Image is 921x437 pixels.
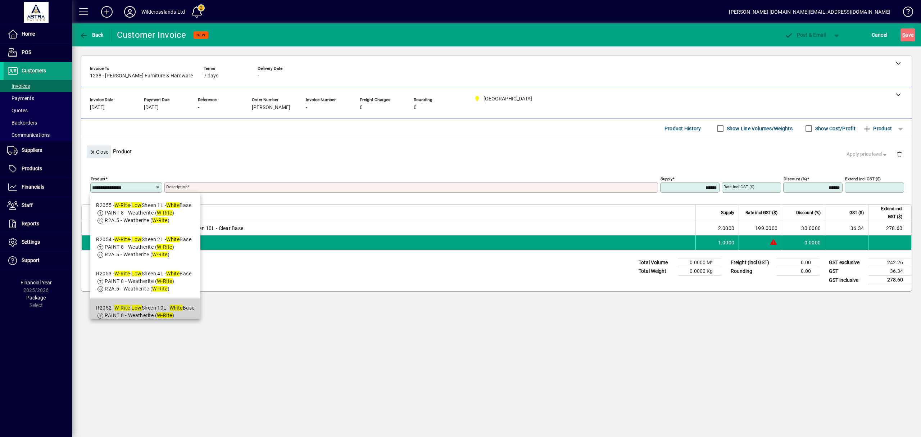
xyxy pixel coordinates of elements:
span: Supply [721,209,734,217]
label: Show Cost/Profit [814,125,856,132]
span: Package [26,295,46,301]
span: Staff [22,202,33,208]
td: 278.60 [868,221,911,235]
em: White [166,236,180,242]
a: Suppliers [4,141,72,159]
app-page-header-button: Close [85,148,113,155]
span: Customers [22,68,46,73]
span: PAINT 8 - Weatherite ( ) [105,278,174,284]
a: Backorders [4,117,72,129]
span: Cancel [872,29,888,41]
mat-label: Extend incl GST ($) [845,176,881,181]
span: S [902,32,905,38]
a: Products [4,160,72,178]
td: 36.34 [868,267,912,276]
a: Communications [4,129,72,141]
a: Invoices [4,80,72,92]
mat-label: Product [91,176,105,181]
app-page-header-button: Back [72,28,112,41]
a: POS [4,44,72,62]
td: GST inclusive [825,276,868,285]
button: Delete [891,145,908,163]
span: Discount (%) [796,209,821,217]
td: Rounding [727,267,776,276]
span: 1238 - [PERSON_NAME] Furniture & Hardware [90,73,193,79]
em: W-Rite [157,312,172,318]
em: Low [131,236,141,242]
mat-option: R2052 - W-Rite - Low Sheen 10L - White Base [90,298,200,333]
em: W-Rite [157,210,172,216]
span: Backorders [7,120,37,126]
span: 0 [414,105,417,111]
em: Low [131,305,141,311]
td: 30.0000 [782,221,825,235]
a: Knowledge Base [898,1,912,25]
span: Back [80,32,104,38]
span: R2A.5 - Weatherite ( ) [105,217,169,223]
td: 0.0000 M³ [678,258,721,267]
td: 278.60 [868,276,912,285]
a: Reports [4,215,72,233]
span: Invoices [7,83,30,89]
span: Suppliers [22,147,42,153]
label: Show Line Volumes/Weights [725,125,793,132]
span: Quotes [7,108,28,113]
span: 2.0000 [718,225,735,232]
em: Low [131,202,141,208]
a: Staff [4,197,72,215]
mat-error: Required [166,193,652,200]
span: Apply price level [847,150,888,158]
mat-label: Discount (%) [784,176,807,181]
button: Close [87,145,111,158]
span: P [797,32,800,38]
span: Financials [22,184,44,190]
span: Product History [664,123,701,134]
div: R2054 - - Sheen 2L - Base [96,236,191,243]
span: ost & Email [784,32,826,38]
div: 199.0000 [743,225,777,232]
button: Product History [662,122,704,135]
em: W-Rite [114,305,130,311]
a: Payments [4,92,72,104]
button: Save [900,28,915,41]
td: Freight (incl GST) [727,258,776,267]
td: Total Weight [635,267,678,276]
td: 242.26 [868,258,912,267]
span: 1.0000 [718,239,735,246]
div: Wildcrosslands Ltd [141,6,185,18]
span: R2A.5 - Weatherite ( ) [105,252,169,257]
span: 0 [360,105,363,111]
a: Support [4,252,72,270]
div: Customer Invoice [117,29,186,41]
mat-label: Rate incl GST ($) [723,184,754,189]
mat-option: R2053 - W-Rite - Low Sheen 4L - White Base [90,264,200,298]
span: Communications [7,132,50,138]
span: - [306,105,307,111]
span: Settings [22,239,40,245]
em: White [169,305,183,311]
mat-option: R2054 - W-Rite - Low Sheen 2L - White Base [90,230,200,264]
div: [PERSON_NAME] [DOMAIN_NAME][EMAIL_ADDRESS][DOMAIN_NAME] [729,6,890,18]
mat-option: R2055 - W-Rite - Low Sheen 1L - White Base [90,196,200,230]
em: W-Rite [157,244,172,250]
button: Profile [118,5,141,18]
span: PAINT 8 - Weatherite ( ) [105,210,174,216]
span: Reports [22,221,39,226]
span: [DATE] [144,105,159,111]
a: Settings [4,233,72,251]
button: Apply price level [844,148,891,161]
span: Close [90,146,108,158]
td: 0.0000 Kg [678,267,721,276]
div: R2053 - - Sheen 4L - Base [96,270,191,278]
em: W-Rite [114,236,130,242]
td: 0.00 [776,267,820,276]
span: Payments [7,95,34,101]
span: Products [22,166,42,171]
span: PAINT 8 - Weatherite ( ) [105,312,174,318]
td: GST exclusive [825,258,868,267]
span: ave [902,29,913,41]
td: 36.34 [825,221,868,235]
span: PAINT 8 - Weatherite ( ) [105,244,174,250]
span: POS [22,49,31,55]
td: 0.00 [776,258,820,267]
